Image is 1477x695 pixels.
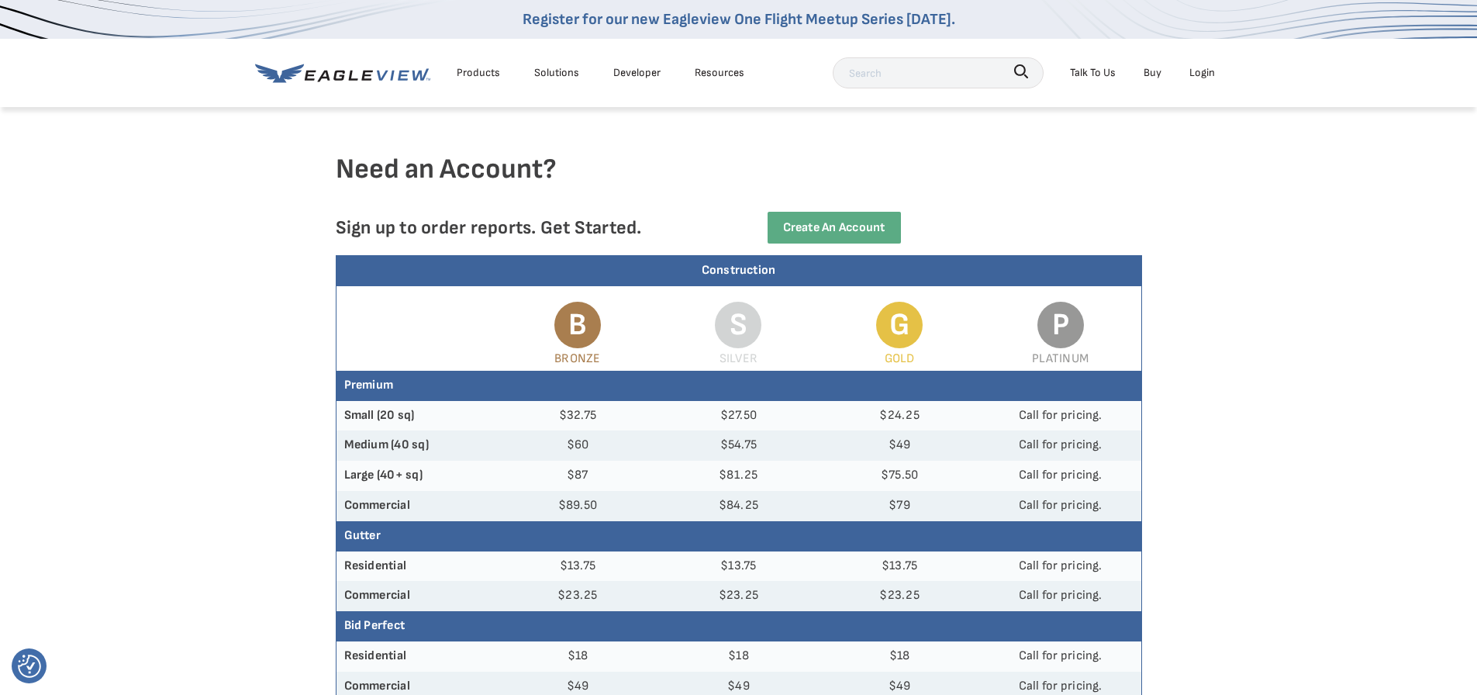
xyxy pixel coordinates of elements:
[658,401,820,431] td: $27.50
[336,371,1141,401] th: Premium
[1032,351,1089,366] span: Platinum
[336,401,498,431] th: Small (20 sq)
[497,430,658,461] td: $60
[819,581,980,611] td: $23.25
[613,63,661,82] a: Developer
[980,461,1141,491] td: Call for pricing.
[980,641,1141,672] td: Call for pricing.
[980,401,1141,431] td: Call for pricing.
[336,256,1141,286] div: Construction
[336,552,498,582] th: Residential
[658,581,820,611] td: $23.25
[554,351,600,366] span: Bronze
[497,491,658,521] td: $89.50
[336,430,498,461] th: Medium (40 sq)
[876,302,923,348] span: G
[980,581,1141,611] td: Call for pricing.
[523,10,955,29] a: Register for our new Eagleview One Flight Meetup Series [DATE].
[658,641,820,672] td: $18
[819,552,980,582] td: $13.75
[336,216,714,239] p: Sign up to order reports. Get Started.
[336,461,498,491] th: Large (40+ sq)
[720,351,757,366] span: Silver
[819,491,980,521] td: $79
[833,57,1044,88] input: Search
[819,461,980,491] td: $75.50
[336,641,498,672] th: Residential
[336,491,498,521] th: Commercial
[1037,302,1084,348] span: P
[336,152,1142,212] h4: Need an Account?
[336,521,1141,552] th: Gutter
[819,430,980,461] td: $49
[497,641,658,672] td: $18
[658,461,820,491] td: $81.25
[457,63,500,82] div: Products
[497,461,658,491] td: $87
[768,212,901,244] a: Create an Account
[1070,63,1116,82] div: Talk To Us
[497,552,658,582] td: $13.75
[534,63,579,82] div: Solutions
[885,351,915,366] span: Gold
[980,430,1141,461] td: Call for pricing.
[336,611,1141,641] th: Bid Perfect
[658,491,820,521] td: $84.25
[715,302,761,348] span: S
[1189,63,1215,82] div: Login
[980,552,1141,582] td: Call for pricing.
[18,655,41,678] button: Consent Preferences
[497,401,658,431] td: $32.75
[18,655,41,678] img: Revisit consent button
[554,302,601,348] span: B
[497,581,658,611] td: $23.25
[819,401,980,431] td: $24.25
[695,63,744,82] div: Resources
[658,552,820,582] td: $13.75
[336,581,498,611] th: Commercial
[980,491,1141,521] td: Call for pricing.
[819,641,980,672] td: $18
[658,430,820,461] td: $54.75
[1144,63,1161,82] a: Buy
